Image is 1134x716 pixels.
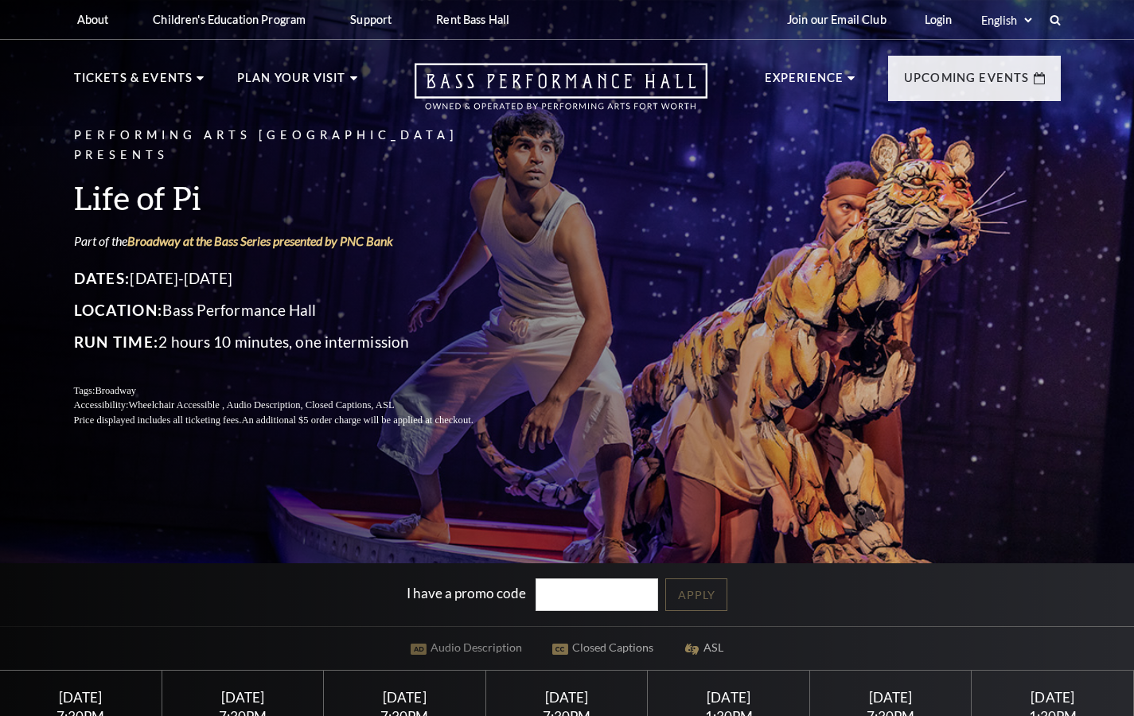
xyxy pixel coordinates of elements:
[74,301,163,319] span: Location:
[181,689,304,706] div: [DATE]
[407,585,526,601] label: I have a promo code
[904,68,1030,97] p: Upcoming Events
[95,385,136,396] span: Broadway
[74,177,512,218] h3: Life of Pi
[127,233,393,248] a: Broadway at the Bass Series presented by PNC Bank
[74,232,512,250] p: Part of the
[241,414,473,426] span: An additional $5 order charge will be applied at checkout.
[74,413,512,428] p: Price displayed includes all ticketing fees.
[77,13,109,26] p: About
[978,13,1035,28] select: Select:
[343,689,466,706] div: [DATE]
[74,269,131,287] span: Dates:
[19,689,142,706] div: [DATE]
[74,329,512,355] p: 2 hours 10 minutes, one intermission
[74,383,512,399] p: Tags:
[74,398,512,413] p: Accessibility:
[74,126,512,165] p: Performing Arts [GEOGRAPHIC_DATA] Presents
[74,298,512,323] p: Bass Performance Hall
[74,68,193,97] p: Tickets & Events
[829,689,953,706] div: [DATE]
[436,13,509,26] p: Rent Bass Hall
[74,266,512,291] p: [DATE]-[DATE]
[991,689,1114,706] div: [DATE]
[153,13,306,26] p: Children's Education Program
[667,689,790,706] div: [DATE]
[74,333,159,351] span: Run Time:
[505,689,628,706] div: [DATE]
[237,68,346,97] p: Plan Your Visit
[128,399,394,411] span: Wheelchair Accessible , Audio Description, Closed Captions, ASL
[765,68,844,97] p: Experience
[350,13,392,26] p: Support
